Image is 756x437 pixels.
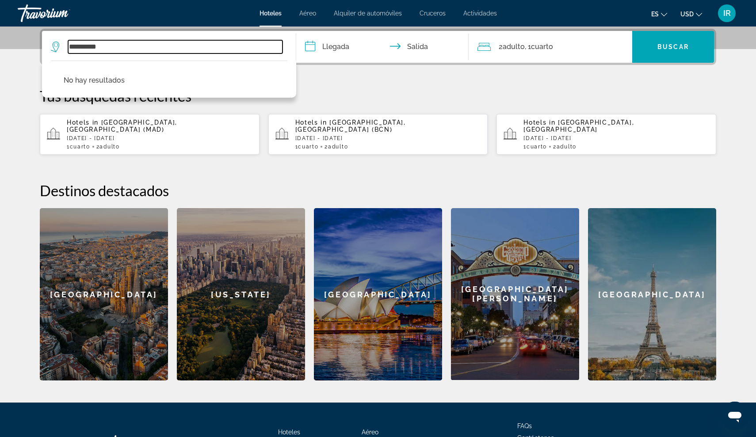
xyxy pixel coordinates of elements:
[296,31,469,63] button: Check in and out dates
[67,135,252,141] p: [DATE] - [DATE]
[721,402,749,430] iframe: Button to launch messaging window
[40,114,260,155] button: Hotels in [GEOGRAPHIC_DATA], [GEOGRAPHIC_DATA] (MAD)[DATE] - [DATE]1Cuarto2Adulto
[328,144,348,150] span: Adulto
[268,114,488,155] button: Hotels in [GEOGRAPHIC_DATA], [GEOGRAPHIC_DATA] (BCN)[DATE] - [DATE]1Cuarto2Adulto
[295,135,481,141] p: [DATE] - [DATE]
[531,42,553,51] span: Cuarto
[67,144,90,150] span: 1
[278,429,300,436] a: Hoteles
[40,182,716,199] h2: Destinos destacados
[99,144,119,150] span: Adulto
[723,9,731,18] span: IR
[42,31,714,63] div: Search widget
[70,144,90,150] span: Cuarto
[517,422,532,429] a: FAQs
[503,42,525,51] span: Adulto
[18,2,106,25] a: Travorium
[295,144,319,150] span: 1
[260,10,282,17] a: Hoteles
[499,41,525,53] span: 2
[651,8,667,20] button: Change language
[299,10,316,17] a: Aéreo
[588,208,716,380] a: [GEOGRAPHIC_DATA]
[325,144,348,150] span: 2
[298,144,318,150] span: Cuarto
[680,11,694,18] span: USD
[96,144,120,150] span: 2
[295,119,406,133] span: [GEOGRAPHIC_DATA], [GEOGRAPHIC_DATA] (BCN)
[553,144,577,150] span: 2
[177,208,305,380] a: [US_STATE]
[527,144,547,150] span: Cuarto
[496,114,716,155] button: Hotels in [GEOGRAPHIC_DATA], [GEOGRAPHIC_DATA][DATE] - [DATE]1Cuarto2Adulto
[523,144,547,150] span: 1
[40,87,716,105] p: Tus búsquedas recientes
[40,208,168,380] a: [GEOGRAPHIC_DATA]
[657,43,689,50] span: Buscar
[680,8,702,20] button: Change currency
[523,135,709,141] p: [DATE] - [DATE]
[651,11,659,18] span: es
[314,208,442,380] a: [GEOGRAPHIC_DATA]
[334,10,402,17] a: Alquiler de automóviles
[67,119,177,133] span: [GEOGRAPHIC_DATA], [GEOGRAPHIC_DATA] (MAD)
[451,208,579,380] a: [GEOGRAPHIC_DATA][PERSON_NAME]
[715,4,738,23] button: User Menu
[295,119,327,126] span: Hotels in
[420,10,446,17] a: Cruceros
[525,41,553,53] span: , 1
[523,119,555,126] span: Hotels in
[469,31,632,63] button: Travelers: 2 adults, 0 children
[64,74,125,87] p: No hay resultados
[67,119,99,126] span: Hotels in
[557,144,577,150] span: Adulto
[523,119,634,133] span: [GEOGRAPHIC_DATA], [GEOGRAPHIC_DATA]
[463,10,497,17] a: Actividades
[632,31,714,63] button: Buscar
[362,429,378,436] a: Aéreo
[451,208,579,380] div: [GEOGRAPHIC_DATA][PERSON_NAME]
